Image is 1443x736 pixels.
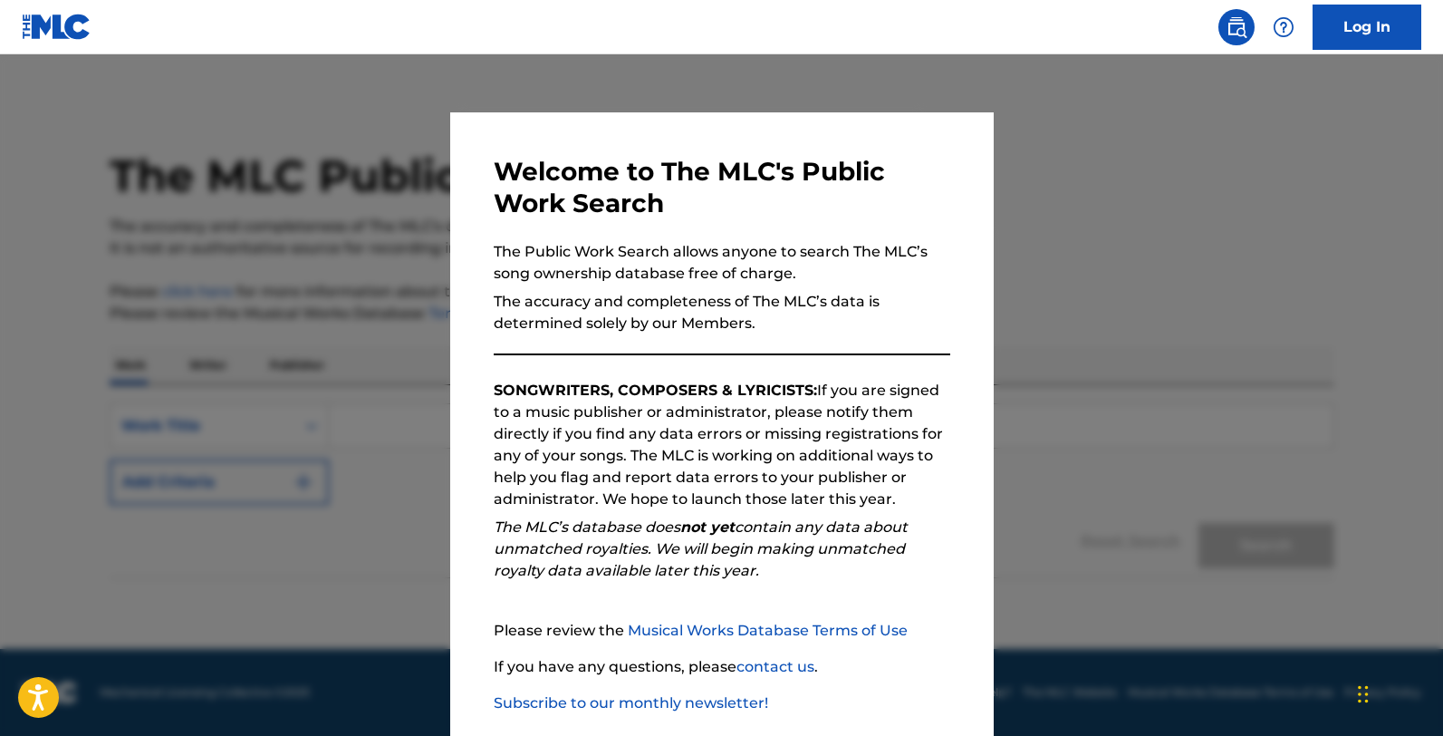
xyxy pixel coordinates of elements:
strong: not yet [680,518,735,536]
a: Musical Works Database Terms of Use [628,622,908,639]
strong: SONGWRITERS, COMPOSERS & LYRICISTS: [494,382,817,399]
a: Public Search [1218,9,1255,45]
h3: Welcome to The MLC's Public Work Search [494,156,950,219]
p: The accuracy and completeness of The MLC’s data is determined solely by our Members. [494,291,950,334]
p: The Public Work Search allows anyone to search The MLC’s song ownership database free of charge. [494,241,950,285]
p: If you have any questions, please . [494,656,950,678]
a: Log In [1313,5,1421,50]
img: MLC Logo [22,14,91,40]
a: Subscribe to our monthly newsletter! [494,694,768,712]
img: search [1226,16,1247,38]
p: If you are signed to a music publisher or administrator, please notify them directly if you find ... [494,380,950,510]
div: Drag [1358,667,1369,721]
p: Please review the [494,620,950,642]
a: contact us [736,658,814,675]
div: Help [1265,9,1302,45]
em: The MLC’s database does contain any data about unmatched royalties. We will begin making unmatche... [494,518,908,579]
iframe: Chat Widget [1352,649,1443,736]
img: help [1273,16,1294,38]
